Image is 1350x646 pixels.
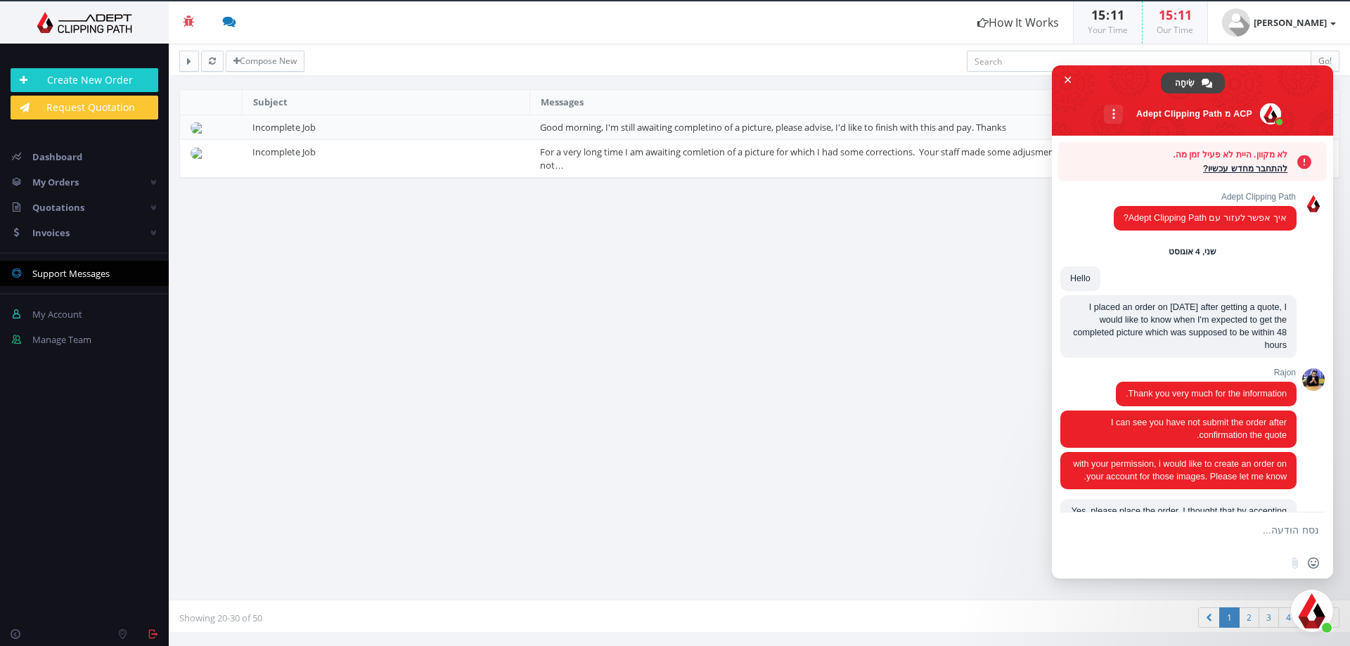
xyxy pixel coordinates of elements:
span: I placed an order on [DATE] after getting a quote, I would like to know when I'm expected to get ... [1073,302,1287,350]
span: הוספת אימוג׳י [1308,557,1319,569]
img: user_default.jpg [1222,8,1250,37]
img: 12bce8930ccc068fab39f9092c969f01 [191,148,207,159]
div: שני, 4 אוגוסט [1169,248,1216,257]
span: שִׂיחָה [1175,72,1195,93]
span: Rajon [1116,368,1297,377]
span: לא מקוון. היית לא פעיל זמן מה. [1065,148,1287,162]
span: Yes, please place the order. I thought that by accepting the quote that was considered placing th... [1072,506,1287,630]
a: Good morning, I'm still awaiting completino of a picture, please advise, I'd like to finish with ... [540,121,1006,134]
a: 3 [1259,607,1279,628]
strong: [PERSON_NAME] [1254,16,1327,29]
div: סגור צ'אט [1291,590,1333,632]
span: 15 [1159,6,1173,23]
a: Compose New [226,51,304,72]
div: שִׂיחָה [1161,72,1225,93]
th: Subject [242,90,529,115]
span: My Orders [32,176,79,188]
span: 11 [1110,6,1124,23]
img: Adept Graphics [11,12,158,33]
span: Thank you very much for the information. [1126,389,1287,399]
span: I can see you have not submit the order after confirmation the quote. [1111,418,1287,440]
span: : [1173,6,1178,23]
a: How It Works [963,1,1073,44]
span: Manage Team [32,333,91,346]
small: Your Time [1088,24,1128,36]
span: Invoices [32,226,70,239]
span: Hello [1070,273,1091,283]
a: [PERSON_NAME] [1208,1,1350,44]
span: Dashboard [32,150,82,163]
a: 2 [1239,607,1259,628]
img: 12bce8930ccc068fab39f9092c969f01 [191,122,207,134]
span: My Account [32,308,82,321]
a: 4 [1278,607,1299,628]
a: Incomplete Job [252,121,316,134]
textarea: נסח הודעה... [1097,524,1319,537]
span: Quotations [32,201,84,214]
p: Showing 20-30 of 50 [179,611,749,625]
span: להתחבר מחדש עכשיו? [1065,162,1287,176]
a: Request Quotation [11,96,158,119]
a: Incomplete Job [252,146,316,158]
div: עוד ערוצים [1104,105,1123,124]
a: For a very long time I am awaiting comletion of a picture for which I had some corrections. Your ... [540,146,1079,172]
button: Go! [1311,51,1339,72]
small: Our Time [1157,24,1193,36]
span: 15 [1091,6,1105,23]
span: Support Messages [32,267,110,280]
span: : [1105,6,1110,23]
button: Refresh [201,51,224,72]
span: איך אפשר לעזור עם Adept Clipping Path? [1124,213,1287,223]
a: 1 [1219,607,1240,628]
span: Adept Clipping Path [1114,192,1297,202]
a: Create New Order [11,68,158,92]
span: with your permission, i would like to create an order on your account for those images. Please le... [1073,459,1287,482]
span: 11 [1178,6,1192,23]
th: Messages [529,90,1109,115]
span: סגור צ'אט [1060,72,1075,87]
input: Search [967,51,1311,72]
